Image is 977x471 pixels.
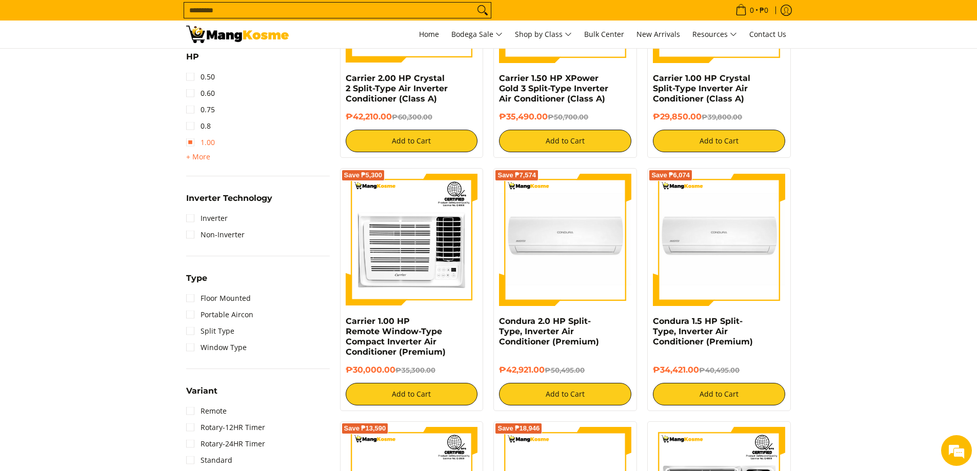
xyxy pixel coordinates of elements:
a: Home [414,21,444,48]
a: Carrier 1.00 HP Crystal Split-Type Inverter Air Conditioner (Class A) [653,73,750,104]
a: Non-Inverter [186,227,245,243]
a: Resources [687,21,742,48]
span: Bulk Center [584,29,624,39]
span: + More [186,153,210,161]
a: Remote [186,403,227,419]
a: New Arrivals [631,21,685,48]
textarea: Type your message and hit 'Enter' [5,280,195,316]
button: Add to Cart [499,130,631,152]
h6: ₱42,921.00 [499,365,631,375]
a: Condura 2.0 HP Split-Type, Inverter Air Conditioner (Premium) [499,316,599,346]
summary: Open [186,151,210,163]
a: Contact Us [744,21,791,48]
span: Home [419,29,439,39]
a: 1.00 [186,134,215,151]
span: Shop by Class [515,28,572,41]
a: Standard [186,452,232,468]
span: Variant [186,387,217,395]
button: Add to Cart [346,130,478,152]
span: 0 [748,7,755,14]
h6: ₱30,000.00 [346,365,478,375]
a: Portable Aircon [186,306,253,323]
a: Carrier 2.00 HP Crystal 2 Split-Type Air Inverter Conditioner (Class A) [346,73,448,104]
h6: ₱29,850.00 [653,112,785,122]
del: ₱39,800.00 [702,113,742,121]
span: Save ₱13,590 [344,425,386,432]
button: Add to Cart [499,383,631,405]
summary: Open [186,194,272,210]
span: ₱0 [758,7,770,14]
span: Save ₱7,574 [497,172,536,178]
span: Type [186,274,207,282]
button: Search [474,3,491,18]
a: Bulk Center [579,21,629,48]
a: 0.50 [186,69,215,85]
h6: ₱34,421.00 [653,365,785,375]
h6: ₱42,210.00 [346,112,478,122]
h6: ₱35,490.00 [499,112,631,122]
a: 0.60 [186,85,215,101]
a: Inverter [186,210,228,227]
a: Carrier 1.00 HP Remote Window-Type Compact Inverter Air Conditioner (Premium) [346,316,446,357]
del: ₱60,300.00 [392,113,432,121]
span: HP [186,53,199,61]
img: condura-split-type-inverter-air-conditioner-class-b-full-view-mang-kosme [499,174,631,306]
summary: Open [186,53,199,69]
summary: Open [186,387,217,403]
del: ₱50,495.00 [545,366,585,374]
del: ₱35,300.00 [395,366,435,374]
img: condura-split-type-inverter-air-conditioner-class-b-full-view-mang-kosme [653,174,785,306]
div: Chat with us now [53,57,172,71]
span: Bodega Sale [451,28,503,41]
a: 0.8 [186,118,211,134]
a: Split Type [186,323,234,339]
span: Inverter Technology [186,194,272,202]
img: Bodega Sale Aircon l Mang Kosme: Home Appliances Warehouse Sale [186,26,289,43]
span: • [732,5,771,16]
a: Carrier 1.50 HP XPower Gold 3 Split-Type Inverter Air Conditioner (Class A) [499,73,608,104]
span: Resources [692,28,737,41]
a: Rotary-24HR Timer [186,436,265,452]
div: Minimize live chat window [168,5,193,30]
span: Save ₱6,074 [651,172,690,178]
a: Rotary-12HR Timer [186,419,265,436]
span: Contact Us [749,29,786,39]
button: Add to Cart [653,383,785,405]
button: Add to Cart [346,383,478,405]
span: New Arrivals [636,29,680,39]
del: ₱40,495.00 [699,366,740,374]
span: Save ₱18,946 [497,425,540,432]
del: ₱50,700.00 [548,113,588,121]
a: Window Type [186,339,247,356]
span: We're online! [59,129,142,233]
a: 0.75 [186,101,215,118]
summary: Open [186,274,207,290]
img: Carrier 1.00 HP Remote Window-Type Compact Inverter Air Conditioner (Premium) [346,174,478,306]
a: Condura 1.5 HP Split-Type, Inverter Air Conditioner (Premium) [653,316,753,346]
span: Save ₱5,300 [344,172,383,178]
button: Add to Cart [653,130,785,152]
a: Bodega Sale [446,21,508,48]
a: Shop by Class [510,21,577,48]
nav: Main Menu [299,21,791,48]
a: Floor Mounted [186,290,251,306]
